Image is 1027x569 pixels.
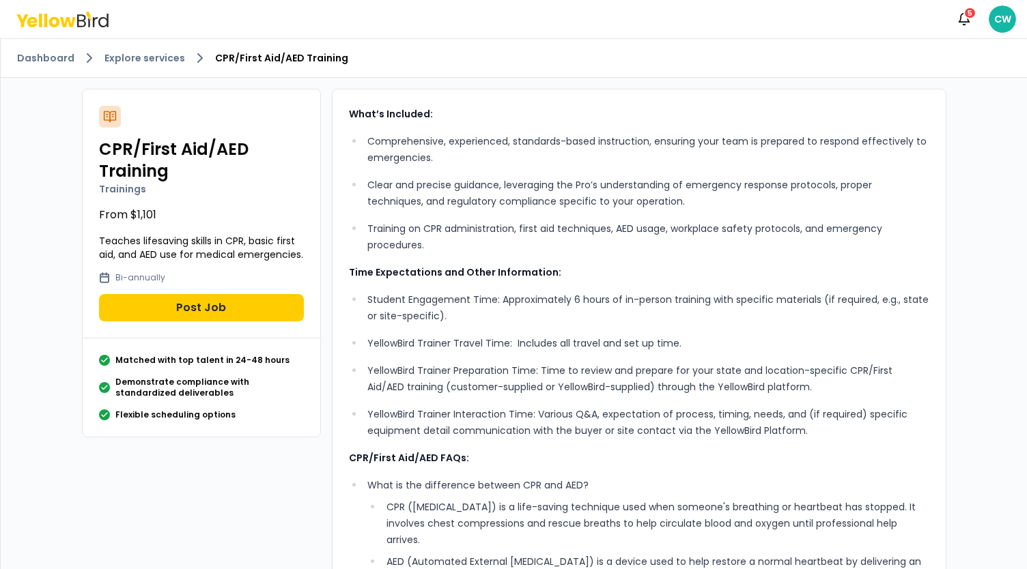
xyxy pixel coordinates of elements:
[349,451,469,465] strong: CPR/First Aid/AED FAQs:
[17,51,74,65] a: Dashboard
[99,138,304,182] h2: CPR/First Aid/AED Training
[367,406,929,439] p: YellowBird Trainer Interaction Time: Various Q&A, expectation of process, timing, needs, and (if ...
[115,409,236,420] p: Flexible scheduling options
[99,207,304,223] p: From $1,101
[367,477,929,493] p: What is the difference between CPR and AED?
[99,234,304,261] p: Teaches lifesaving skills in CPR, basic first aid, and AED use for medical emergencies.
[989,5,1016,33] span: CW
[17,50,1011,66] nav: breadcrumb
[367,335,929,351] p: YellowBird Trainer Travel Time: Includes all travel and set up time.
[115,377,304,398] p: Demonstrate compliance with standardized deliverables
[367,133,929,166] p: Comprehensive, experienced, standards-based instruction, ensuring your team is prepared to respon...
[367,291,929,324] p: Student Engagement Time: Approximately 6 hours of in-person training with specific materials (if ...
[367,220,929,253] p: Training on CPR administration, first aid techniques, AED usage, workplace safety protocols, and ...
[963,7,976,19] div: 5
[367,177,929,209] p: Clear and precise guidance, leveraging the Pro’s understanding of emergency response protocols, p...
[99,182,304,196] p: Trainings
[99,294,304,321] button: Post Job
[215,51,348,65] span: CPR/First Aid/AED Training
[115,272,165,283] p: Bi-annually
[349,265,561,279] strong: Time Expectations and Other Information:
[349,107,433,121] strong: What’s Included:
[104,51,185,65] a: Explore services
[951,5,978,33] button: 5
[386,499,929,548] p: CPR ([MEDICAL_DATA]) is a life-saving technique used when someone's breathing or heartbeat has st...
[367,362,929,395] p: YellowBird Trainer Preparation Time: Time to review and prepare for your state and location-speci...
[115,355,290,366] p: Matched with top talent in 24-48 hours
